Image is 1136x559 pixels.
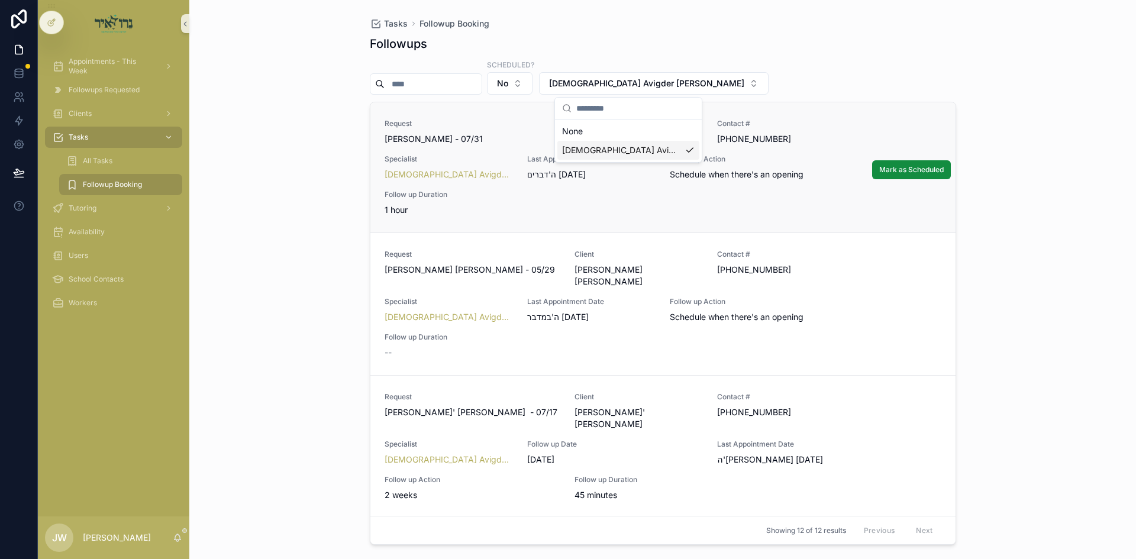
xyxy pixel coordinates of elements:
[539,72,769,95] button: Select Button
[497,77,508,89] span: No
[69,274,124,284] span: School Contacts
[385,475,561,484] span: Follow up Action
[717,392,893,402] span: Contact #
[45,198,182,219] a: Tutoring
[555,119,702,162] div: Suggestions
[575,392,703,402] span: Client
[717,440,845,449] span: Last Appointment Date
[83,532,151,544] p: [PERSON_NAME]
[45,269,182,290] a: School Contacts
[575,489,703,501] span: 45 minutes
[527,169,586,180] span: ה'דברים [DATE]
[385,406,561,418] span: [PERSON_NAME]' [PERSON_NAME] - 07/17
[717,133,893,145] span: [PHONE_NUMBER]
[879,165,944,175] span: Mark as Scheduled
[527,440,703,449] span: Follow up Date
[45,127,182,148] a: Tasks
[59,150,182,172] a: All Tasks
[766,526,846,535] span: Showing 12 of 12 results
[69,227,105,237] span: Availability
[69,251,88,260] span: Users
[45,245,182,266] a: Users
[872,160,951,179] button: Mark as Scheduled
[527,297,656,306] span: Last Appointment Date
[385,204,513,216] span: 1 hour
[670,169,846,180] span: Schedule when there's an opening
[575,264,703,287] span: [PERSON_NAME] [PERSON_NAME]
[557,122,699,141] div: None
[385,169,513,180] a: [DEMOGRAPHIC_DATA] Avigder [PERSON_NAME]
[95,14,133,33] img: App logo
[385,332,513,342] span: Follow up Duration
[385,440,513,449] span: Specialist
[385,297,513,306] span: Specialist
[384,18,408,30] span: Tasks
[385,454,513,466] a: [DEMOGRAPHIC_DATA] Avigder [PERSON_NAME]
[370,102,956,232] a: Request[PERSON_NAME] - 07/31Client[PERSON_NAME]Contact #[PHONE_NUMBER]Specialist[DEMOGRAPHIC_DATA...
[370,18,408,30] a: Tasks
[38,47,189,329] div: scrollable content
[487,59,534,70] label: Scheduled?
[45,56,182,77] a: Appointments - This Week
[385,119,561,128] span: Request
[717,119,893,128] span: Contact #
[385,190,513,199] span: Follow up Duration
[370,375,956,518] a: Request[PERSON_NAME]' [PERSON_NAME] - 07/17Client[PERSON_NAME]' [PERSON_NAME]Contact #[PHONE_NUMB...
[385,264,561,276] span: [PERSON_NAME] [PERSON_NAME] - 05/29
[45,103,182,124] a: Clients
[385,154,513,164] span: Specialist
[69,57,155,76] span: Appointments - This Week
[69,298,97,308] span: Workers
[575,475,703,484] span: Follow up Duration
[717,264,893,276] span: [PHONE_NUMBER]
[385,311,513,323] a: [DEMOGRAPHIC_DATA] Avigder [PERSON_NAME]
[487,72,532,95] button: Select Button
[59,174,182,195] a: Followup Booking
[717,454,822,466] span: ה'[PERSON_NAME] [DATE]
[575,406,703,430] span: [PERSON_NAME]' [PERSON_NAME]
[385,489,561,501] span: 2 weeks
[549,77,744,89] span: [DEMOGRAPHIC_DATA] Avigder [PERSON_NAME]
[69,85,140,95] span: Followups Requested
[419,18,489,30] a: Followup Booking
[385,133,561,145] span: [PERSON_NAME] - 07/31
[69,133,88,142] span: Tasks
[670,297,846,306] span: Follow up Action
[370,35,427,52] h1: Followups
[69,203,96,213] span: Tutoring
[45,221,182,243] a: Availability
[45,292,182,314] a: Workers
[385,392,561,402] span: Request
[527,311,589,323] span: ה'במדבר [DATE]
[83,180,142,189] span: Followup Booking
[52,531,67,545] span: JW
[385,347,392,358] span: --
[562,144,680,156] span: [DEMOGRAPHIC_DATA] Avigder [PERSON_NAME]
[575,250,703,259] span: Client
[69,109,92,118] span: Clients
[717,250,893,259] span: Contact #
[370,232,956,375] a: Request[PERSON_NAME] [PERSON_NAME] - 05/29Client[PERSON_NAME] [PERSON_NAME]Contact #[PHONE_NUMBER...
[670,311,846,323] span: Schedule when there's an opening
[385,250,561,259] span: Request
[670,154,846,164] span: Follow up Action
[527,154,656,164] span: Last Appointment Date
[717,406,893,418] span: [PHONE_NUMBER]
[527,454,703,466] span: [DATE]
[83,156,112,166] span: All Tasks
[45,79,182,101] a: Followups Requested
